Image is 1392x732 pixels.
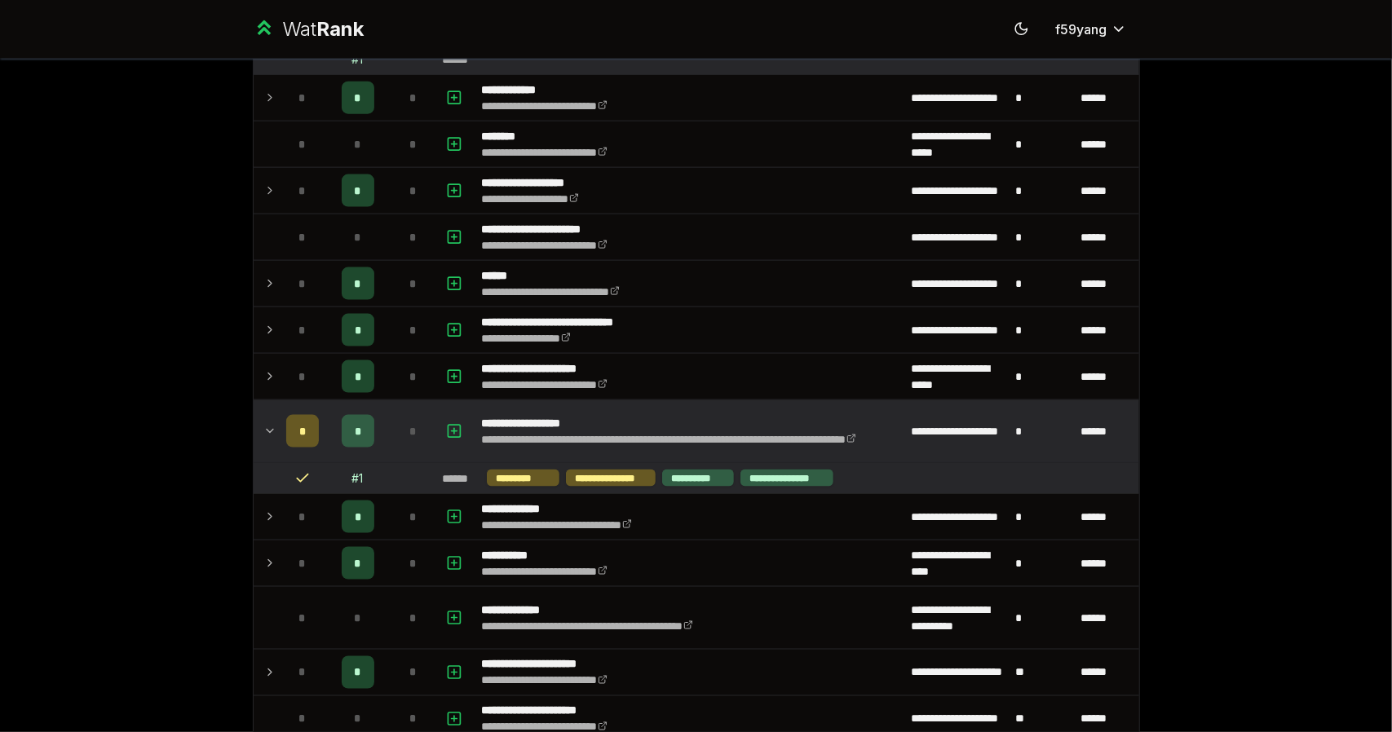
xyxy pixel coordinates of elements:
[316,17,364,41] span: Rank
[1056,20,1107,39] span: f59yang
[282,16,364,42] div: Wat
[352,51,364,68] div: # 1
[352,470,364,487] div: # 1
[253,16,365,42] a: WatRank
[1043,15,1140,44] button: f59yang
